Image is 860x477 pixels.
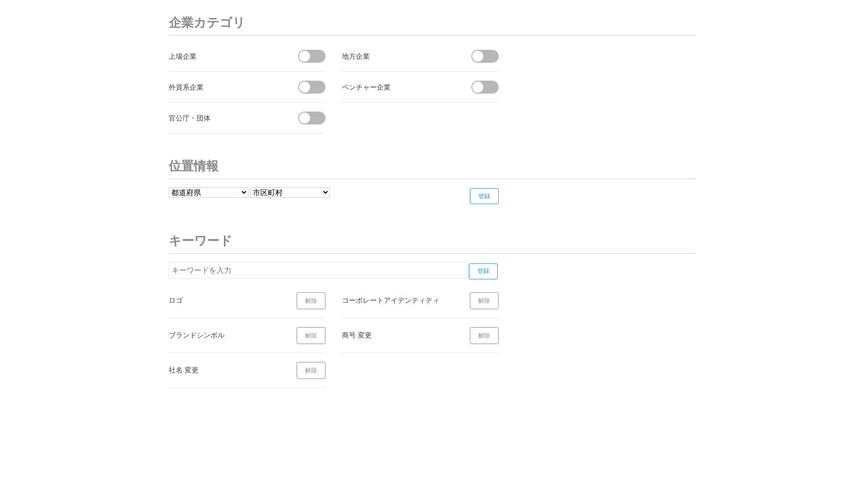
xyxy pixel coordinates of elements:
[342,81,454,93] div: ベンチャー企業
[169,262,467,279] input: キーワードを入力
[297,292,325,309] a: 解除
[470,327,499,344] a: 解除
[342,329,454,341] div: 商号 変更
[470,188,499,204] input: 登録
[169,10,696,36] h3: 企業カテゴリ
[297,362,325,379] a: 解除
[169,50,281,62] div: 上場企業
[469,263,498,279] input: 登録
[470,292,499,309] a: 解除
[169,363,281,376] div: 社名 変更
[169,228,696,254] h3: キーワード
[342,294,454,306] div: コーポレートアイデンティティ
[169,81,281,93] div: 外資系企業
[342,50,454,62] div: 地方企業
[169,329,281,341] div: ブランドシンボル
[169,153,696,179] h3: 位置情報
[297,327,325,344] a: 解除
[169,294,281,306] div: ロゴ
[169,112,281,124] div: 官公庁・団体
